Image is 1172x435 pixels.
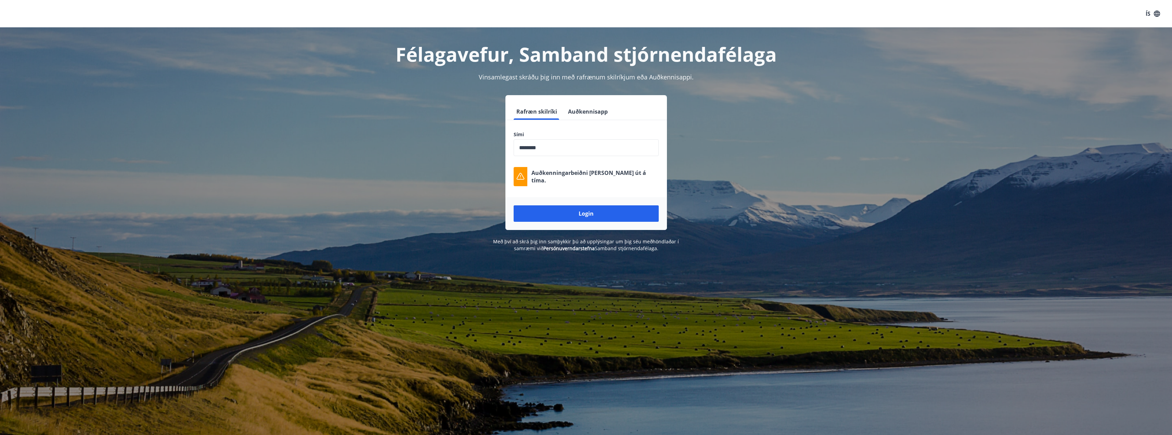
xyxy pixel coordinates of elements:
button: Auðkennisapp [565,103,610,120]
label: Sími [514,131,659,138]
span: Vinsamlegast skráðu þig inn með rafrænum skilríkjum eða Auðkennisappi. [479,73,694,81]
button: ÍS [1142,8,1164,20]
a: Persónuverndarstefna [543,245,595,252]
button: Rafræn skilríki [514,103,560,120]
h1: Félagavefur, Samband stjórnendafélaga [348,41,824,67]
p: Auðkenningarbeiðni [PERSON_NAME] út á tíma. [531,169,659,184]
button: Login [514,205,659,222]
span: Með því að skrá þig inn samþykkir þú að upplýsingar um þig séu meðhöndlaðar í samræmi við Samband... [493,238,679,252]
